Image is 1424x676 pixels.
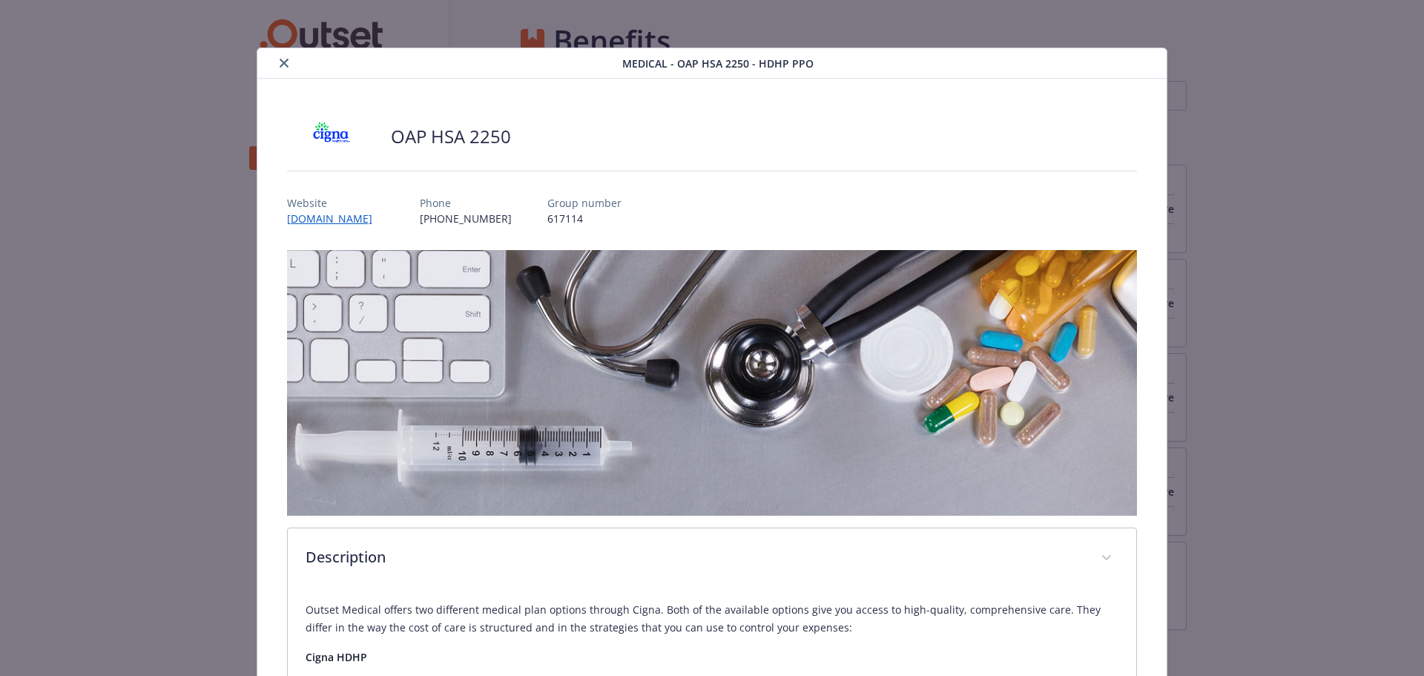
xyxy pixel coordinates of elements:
span: Medical - OAP HSA 2250 - HDHP PPO [622,56,814,71]
a: [DOMAIN_NAME] [287,211,384,226]
p: [PHONE_NUMBER] [420,211,512,226]
p: Outset Medical offers two different medical plan options through Cigna. Both of the available opt... [306,601,1119,637]
p: Description [306,546,1084,568]
div: Description [288,528,1137,589]
img: CIGNA [287,114,376,159]
strong: Cigna HDHP [306,650,367,664]
p: Website [287,195,384,211]
img: banner [287,250,1138,516]
p: Group number [547,195,622,211]
h2: OAP HSA 2250 [391,124,511,149]
button: close [275,54,293,72]
p: 617114 [547,211,622,226]
p: Phone [420,195,512,211]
